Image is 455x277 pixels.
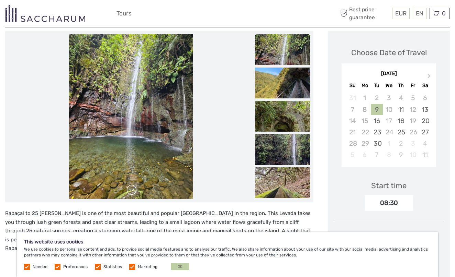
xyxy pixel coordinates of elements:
[395,149,407,160] div: Choose Thursday, October 9th, 2025
[419,81,431,90] div: Sa
[383,92,395,104] div: Not available Wednesday, September 3rd, 2025
[419,138,431,149] div: Choose Saturday, October 4th, 2025
[419,149,431,160] div: Choose Saturday, October 11th, 2025
[383,127,395,138] div: Not available Wednesday, September 24th, 2025
[342,70,436,77] div: [DATE]
[395,10,407,17] span: EUR
[346,115,358,127] div: Not available Sunday, September 14th, 2025
[371,115,383,127] div: Choose Tuesday, September 16th, 2025
[371,127,383,138] div: Choose Tuesday, September 23rd, 2025
[371,180,407,191] div: Start time
[5,5,85,22] img: 3281-7c2c6769-d4eb-44b0-bed6-48b5ed3f104e_logo_small.png
[371,81,383,90] div: Tu
[383,81,395,90] div: We
[395,127,407,138] div: Choose Thursday, September 25th, 2025
[424,72,435,83] button: Next Month
[371,138,383,149] div: Choose Tuesday, September 30th, 2025
[419,92,431,104] div: Not available Saturday, September 6th, 2025
[346,81,358,90] div: Su
[359,115,371,127] div: Not available Monday, September 15th, 2025
[419,115,431,127] div: Choose Saturday, September 20th, 2025
[10,12,78,17] p: We're away right now. Please check back later!
[365,195,413,211] div: 08:30
[383,115,395,127] div: Not available Wednesday, September 17th, 2025
[395,115,407,127] div: Choose Thursday, September 18th, 2025
[419,104,431,115] div: Choose Saturday, September 13th, 2025
[407,104,419,115] div: Not available Friday, September 12th, 2025
[441,10,447,17] span: 0
[407,92,419,104] div: Not available Friday, September 5th, 2025
[359,138,371,149] div: Not available Monday, September 29th, 2025
[24,239,431,245] h5: This website uses cookies
[371,92,383,104] div: Not available Tuesday, September 2nd, 2025
[359,81,371,90] div: Mo
[359,127,371,138] div: Not available Monday, September 22nd, 2025
[69,34,193,199] img: 9564f373b6534fca8f963e2e288efdcf_main_slider.jpeg
[103,264,122,270] label: Statistics
[419,127,431,138] div: Choose Saturday, September 27th, 2025
[395,138,407,149] div: Choose Thursday, October 2nd, 2025
[171,263,189,270] button: OK
[33,264,47,270] label: Needed
[255,167,310,198] img: 3bb96496cede482c8abcf00909084d48_slider_thumbnail.jpeg
[255,134,310,165] img: 112e2f9cccba4bb080d8ea69e91e59d3_slider_thumbnail.jpeg
[383,149,395,160] div: Not available Wednesday, October 8th, 2025
[138,264,157,270] label: Marketing
[346,92,358,104] div: Not available Sunday, August 31st, 2025
[407,127,419,138] div: Not available Friday, September 26th, 2025
[17,232,438,277] div: We use cookies to personalise content and ads, to provide social media features and to analyse ou...
[339,6,391,21] span: Best price guarantee
[395,92,407,104] div: Not available Thursday, September 4th, 2025
[346,104,358,115] div: Not available Sunday, September 7th, 2025
[407,81,419,90] div: Fr
[371,149,383,160] div: Choose Tuesday, October 7th, 2025
[413,8,426,19] div: EN
[346,138,358,149] div: Not available Sunday, September 28th, 2025
[79,11,87,19] button: Open LiveChat chat widget
[383,104,395,115] div: Not available Wednesday, September 10th, 2025
[395,104,407,115] div: Choose Thursday, September 11th, 2025
[116,9,132,19] a: Tours
[407,115,419,127] div: Not available Friday, September 19th, 2025
[255,34,310,65] img: 9564f373b6534fca8f963e2e288efdcf_slider_thumbnail.jpeg
[255,101,310,132] img: a8ca709e550542fda12ad9c8ca918d19_slider_thumbnail.jpeg
[5,209,313,253] p: Rabaçal to 25 [PERSON_NAME] is one of the most beautiful and popular [GEOGRAPHIC_DATA] in the reg...
[255,68,310,98] img: b734869057b14342b4f9ea1d396439de_slider_thumbnail.jpeg
[344,92,434,160] div: month 2025-09
[407,149,419,160] div: Not available Friday, October 10th, 2025
[63,264,88,270] label: Preferences
[359,104,371,115] div: Not available Monday, September 8th, 2025
[359,92,371,104] div: Not available Monday, September 1st, 2025
[383,138,395,149] div: Not available Wednesday, October 1st, 2025
[351,47,427,58] div: Choose Date of Travel
[395,81,407,90] div: Th
[359,149,371,160] div: Not available Monday, October 6th, 2025
[371,104,383,115] div: Choose Tuesday, September 9th, 2025
[346,149,358,160] div: Not available Sunday, October 5th, 2025
[407,138,419,149] div: Not available Friday, October 3rd, 2025
[346,127,358,138] div: Not available Sunday, September 21st, 2025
